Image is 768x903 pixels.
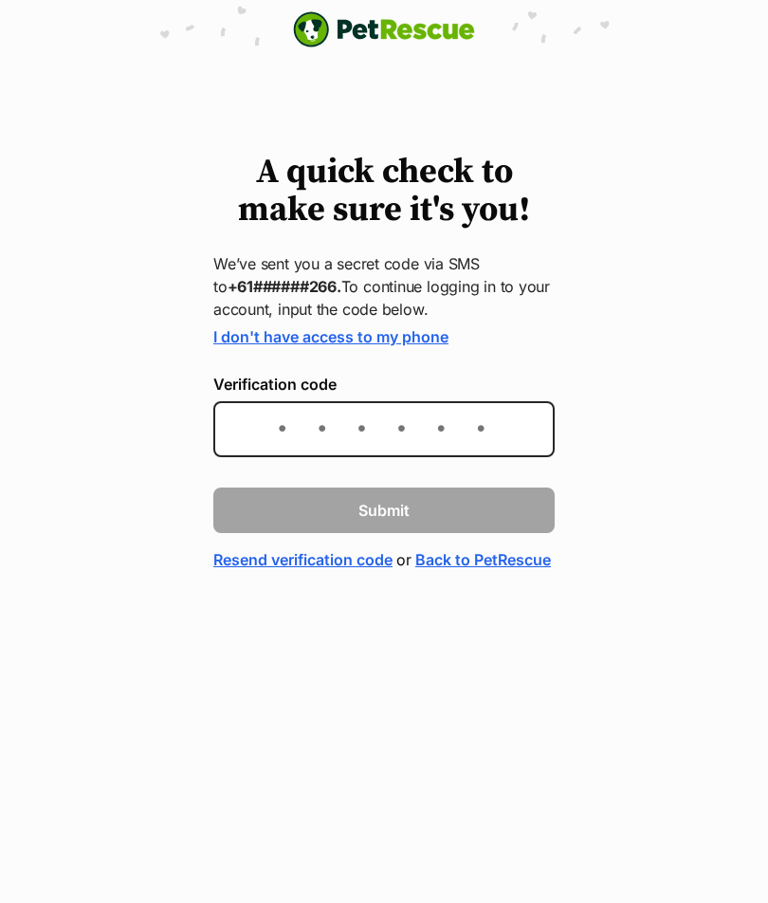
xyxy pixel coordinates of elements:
[293,11,475,47] img: logo-e224e6f780fb5917bec1dbf3a21bbac754714ae5b6737aabdf751b685950b380.svg
[213,376,555,393] label: Verification code
[293,11,475,47] a: PetRescue
[213,252,555,321] p: We’ve sent you a secret code via SMS to To continue logging in to your account, input the code be...
[415,548,551,571] a: Back to PetRescue
[213,327,448,346] a: I don't have access to my phone
[228,277,341,296] strong: +61######266.
[396,548,411,571] span: or
[213,401,555,457] input: Enter the 6-digit verification code sent to your device
[213,548,393,571] a: Resend verification code
[358,499,410,522] span: Submit
[213,154,555,230] h1: A quick check to make sure it's you!
[213,488,555,533] button: Submit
